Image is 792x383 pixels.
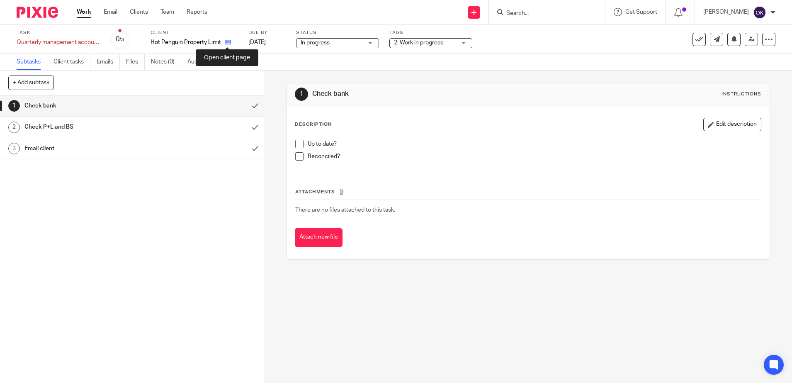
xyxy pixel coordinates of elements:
div: Instructions [722,91,761,98]
a: Emails [97,54,120,70]
span: There are no files attached to this task. [295,207,395,213]
span: Get Support [625,9,657,15]
a: Email [104,8,117,16]
span: [DATE] [248,39,266,45]
h1: Check bank [24,100,167,112]
button: + Add subtask [8,76,54,90]
span: Attachments [295,190,335,194]
h1: Check bank [312,90,546,98]
p: [PERSON_NAME] [703,8,749,16]
div: 1 [8,100,20,112]
div: 0 [116,34,124,44]
label: Client [151,29,238,36]
label: Task [17,29,100,36]
span: 2. Work in progress [394,40,443,46]
a: Audit logs [187,54,219,70]
h1: Check P+L and BS [24,121,167,133]
small: /3 [119,37,124,42]
span: In progress [301,40,330,46]
div: 1 [295,88,308,101]
div: 3 [8,143,20,154]
label: Status [296,29,379,36]
p: Reconciled? [308,152,761,161]
a: Reports [187,8,207,16]
a: Subtasks [17,54,47,70]
a: Clients [130,8,148,16]
button: Edit description [703,118,761,131]
p: Description [295,121,332,128]
img: Pixie [17,7,58,18]
img: svg%3E [753,6,766,19]
a: Files [126,54,145,70]
button: Attach new file [295,228,343,247]
div: 2 [8,122,20,133]
h1: Email client [24,142,167,155]
a: Team [160,8,174,16]
a: Client tasks [53,54,90,70]
a: Notes (0) [151,54,181,70]
p: Up to date? [308,140,761,148]
div: Quarterly management accounts [17,38,100,46]
label: Due by [248,29,286,36]
p: Hot Penguin Property Limited [151,38,221,46]
label: Tags [389,29,472,36]
a: Work [77,8,91,16]
input: Search [505,10,580,17]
